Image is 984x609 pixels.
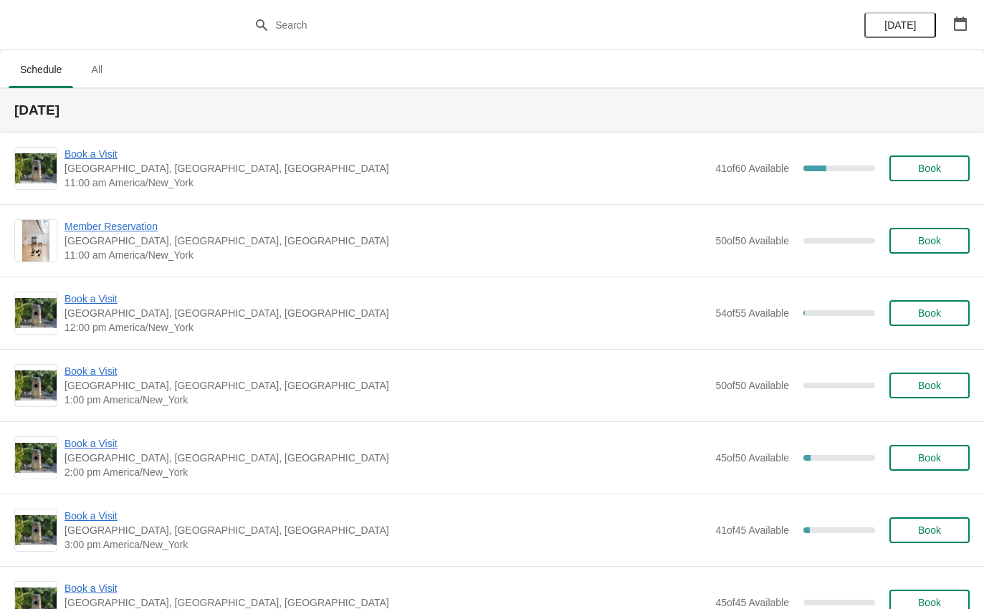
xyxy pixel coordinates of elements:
span: [DATE] [884,19,916,31]
span: 50 of 50 Available [715,235,789,246]
span: [GEOGRAPHIC_DATA], [GEOGRAPHIC_DATA], [GEOGRAPHIC_DATA] [65,523,708,537]
span: Member Reservation [65,219,708,234]
span: Book [918,307,941,319]
span: 2:00 pm America/New_York [65,465,708,479]
button: Book [889,228,970,254]
span: Book [918,380,941,391]
span: [GEOGRAPHIC_DATA], [GEOGRAPHIC_DATA], [GEOGRAPHIC_DATA] [65,451,708,465]
button: Book [889,373,970,398]
span: Book [918,597,941,608]
span: [GEOGRAPHIC_DATA], [GEOGRAPHIC_DATA], [GEOGRAPHIC_DATA] [65,161,708,176]
button: Book [889,445,970,471]
span: [GEOGRAPHIC_DATA], [GEOGRAPHIC_DATA], [GEOGRAPHIC_DATA] [65,234,708,248]
img: Member Reservation | The Noguchi Museum, 33rd Road, Queens, NY, USA | 11:00 am America/New_York [22,220,50,262]
span: Book [918,163,941,174]
img: Book a Visit | The Noguchi Museum, 33rd Road, Queens, NY, USA | 12:00 pm America/New_York [15,298,57,328]
button: [DATE] [864,12,936,38]
span: Book [918,235,941,246]
span: Book a Visit [65,364,708,378]
span: 12:00 pm America/New_York [65,320,708,335]
span: Book [918,524,941,536]
span: 45 of 45 Available [715,597,789,608]
button: Book [889,155,970,181]
button: Book [889,517,970,543]
img: Book a Visit | The Noguchi Museum, 33rd Road, Queens, NY, USA | 2:00 pm America/New_York [15,443,57,473]
span: 11:00 am America/New_York [65,248,708,262]
span: Book a Visit [65,147,708,161]
span: 54 of 55 Available [715,307,789,319]
span: All [79,57,115,82]
span: 1:00 pm America/New_York [65,393,708,407]
span: 41 of 45 Available [715,524,789,536]
input: Search [274,12,738,38]
span: 41 of 60 Available [715,163,789,174]
span: Book a Visit [65,581,708,595]
span: Book [918,452,941,464]
img: Book a Visit | The Noguchi Museum, 33rd Road, Queens, NY, USA | 3:00 pm America/New_York [15,515,57,545]
h2: [DATE] [14,103,970,118]
span: 11:00 am America/New_York [65,176,708,190]
span: Schedule [9,57,73,82]
span: Book a Visit [65,509,708,523]
span: [GEOGRAPHIC_DATA], [GEOGRAPHIC_DATA], [GEOGRAPHIC_DATA] [65,378,708,393]
button: Book [889,300,970,326]
span: 3:00 pm America/New_York [65,537,708,552]
span: 45 of 50 Available [715,452,789,464]
span: Book a Visit [65,436,708,451]
span: [GEOGRAPHIC_DATA], [GEOGRAPHIC_DATA], [GEOGRAPHIC_DATA] [65,306,708,320]
img: Book a Visit | The Noguchi Museum, 33rd Road, Queens, NY, USA | 1:00 pm America/New_York [15,370,57,401]
img: Book a Visit | The Noguchi Museum, 33rd Road, Queens, NY, USA | 11:00 am America/New_York [15,153,57,183]
span: Book a Visit [65,292,708,306]
span: 50 of 50 Available [715,380,789,391]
